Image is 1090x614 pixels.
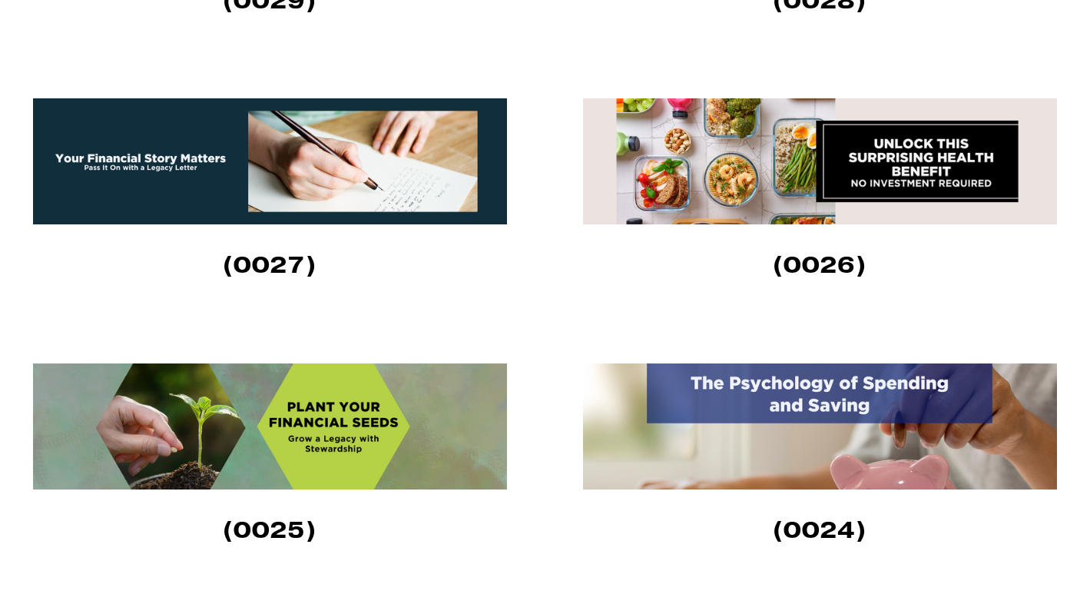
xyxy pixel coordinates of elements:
strong: (0024) [773,515,866,545]
img: Plant Your Financial Seeds: Grow a Legacy with Stewardship (0025) In the world of financial plann... [33,363,507,490]
strong: (0027) [223,250,316,280]
strong: (0026) [773,250,866,280]
img: Is Your Wallet Crying? The Emotional Truth Behind Spending (0024) Have you ever let your emotions... [583,363,1057,490]
img: Unlock this Surprising Health Benefit – No Investment Required! (0026) What if I told you I had a... [583,98,1057,224]
img: Your Financial Story Matters: Pass It On with a Legacy Letter (0027) Maintaining a personal finan... [33,98,507,224]
strong: (0025) [223,515,316,545]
